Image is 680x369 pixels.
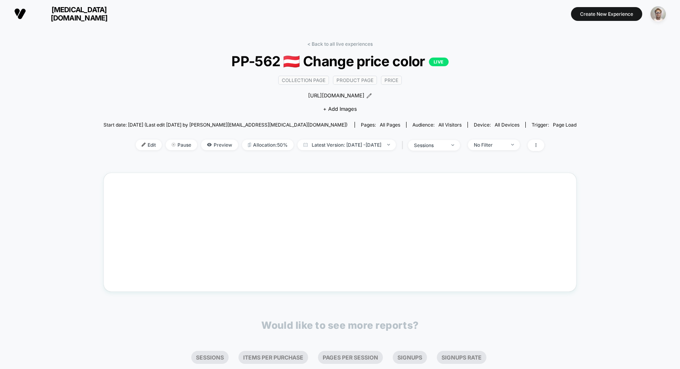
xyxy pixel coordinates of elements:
[172,143,176,147] img: end
[553,122,577,128] span: Page Load
[103,122,347,128] span: Start date: [DATE] (Last edit [DATE] by [PERSON_NAME][EMAIL_ADDRESS][MEDICAL_DATA][DOMAIN_NAME])
[261,319,419,331] p: Would like to see more reports?
[238,351,308,364] li: Items Per Purchase
[297,140,396,150] span: Latest Version: [DATE] - [DATE]
[318,351,383,364] li: Pages Per Session
[32,6,126,22] span: [MEDICAL_DATA][DOMAIN_NAME]
[438,122,462,128] span: All Visitors
[127,53,552,70] span: PP-562 🇦🇹 Change price color
[14,8,26,20] img: Visually logo
[648,6,668,22] button: ppic
[468,122,525,128] span: Device:
[387,144,390,145] img: end
[248,143,251,147] img: rebalance
[381,76,402,85] span: PRICE
[571,7,642,21] button: Create New Experience
[437,351,486,364] li: Signups Rate
[380,122,400,128] span: all pages
[451,144,454,146] img: end
[393,351,427,364] li: Signups
[191,351,229,364] li: Sessions
[242,140,294,150] span: Allocation: 50%
[333,76,377,85] span: product page
[166,140,197,150] span: Pause
[361,122,400,128] div: Pages:
[650,6,666,22] img: ppic
[278,76,329,85] span: COLLECTION PAGE
[323,106,357,112] span: + Add Images
[400,140,408,151] span: |
[414,142,445,148] div: sessions
[136,140,162,150] span: Edit
[308,92,364,100] span: [URL][DOMAIN_NAME]
[307,41,373,47] a: < Back to all live experiences
[12,5,129,22] button: [MEDICAL_DATA][DOMAIN_NAME]
[532,122,577,128] div: Trigger:
[429,58,449,66] p: LIVE
[142,143,146,147] img: edit
[474,142,505,148] div: No Filter
[303,143,308,147] img: calendar
[511,144,514,145] img: end
[201,140,238,150] span: Preview
[495,122,519,128] span: all devices
[412,122,462,128] div: Audience:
